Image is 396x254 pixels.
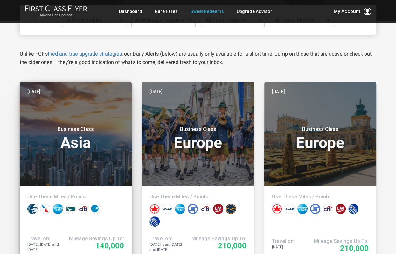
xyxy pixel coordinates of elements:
[213,204,223,214] div: LifeMiles
[78,204,88,214] div: Citi points
[158,126,238,133] small: Business Class
[226,204,236,214] div: Lufthansa miles
[25,5,87,12] img: First Class Flyer
[40,204,50,214] div: American miles
[297,204,308,214] div: Amex points
[53,204,63,214] div: Amex points
[272,194,369,200] h4: Use These Miles / Points:
[310,204,320,214] div: Chase points
[323,204,333,214] div: Citi points
[25,13,87,17] small: Anyone Can Upgrade
[162,204,172,214] div: All Nippon miles
[149,204,160,214] div: Air Canada miles
[25,5,87,18] a: First Class FlyerAnyone Can Upgrade
[36,126,115,133] small: Business Class
[281,126,360,133] small: Business Class
[155,6,178,17] a: Rare Fares
[27,88,40,95] time: [DATE]
[20,50,376,66] p: Unlike FCF’s , our Daily Alerts (below) are usually only available for a short time. Jump on thos...
[334,8,360,15] span: My Account
[237,6,272,17] a: Upgrade Advisor
[348,204,358,214] div: United miles
[272,88,285,95] time: [DATE]
[27,126,124,150] h3: Asia
[91,204,101,214] div: Finnair Plus
[27,194,124,200] h4: Use These Miles / Points:
[175,204,185,214] div: Amex points
[188,204,198,214] div: Chase points
[149,216,160,227] div: United miles
[149,88,163,95] time: [DATE]
[336,204,346,214] div: LifeMiles
[149,194,246,200] h4: Use These Miles / Points:
[200,204,211,214] div: Citi points
[272,126,369,150] h3: Europe
[149,126,246,150] h3: Europe
[191,6,224,17] a: Sweet Redeems
[27,204,38,214] div: Alaska miles
[48,51,122,57] a: tried and true upgrade strategies
[285,204,295,214] div: All Nippon miles
[66,204,76,214] div: Cathay Pacific miles
[272,204,282,214] div: Air Canada miles
[334,8,371,15] button: My Account
[119,6,142,17] a: Dashboard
